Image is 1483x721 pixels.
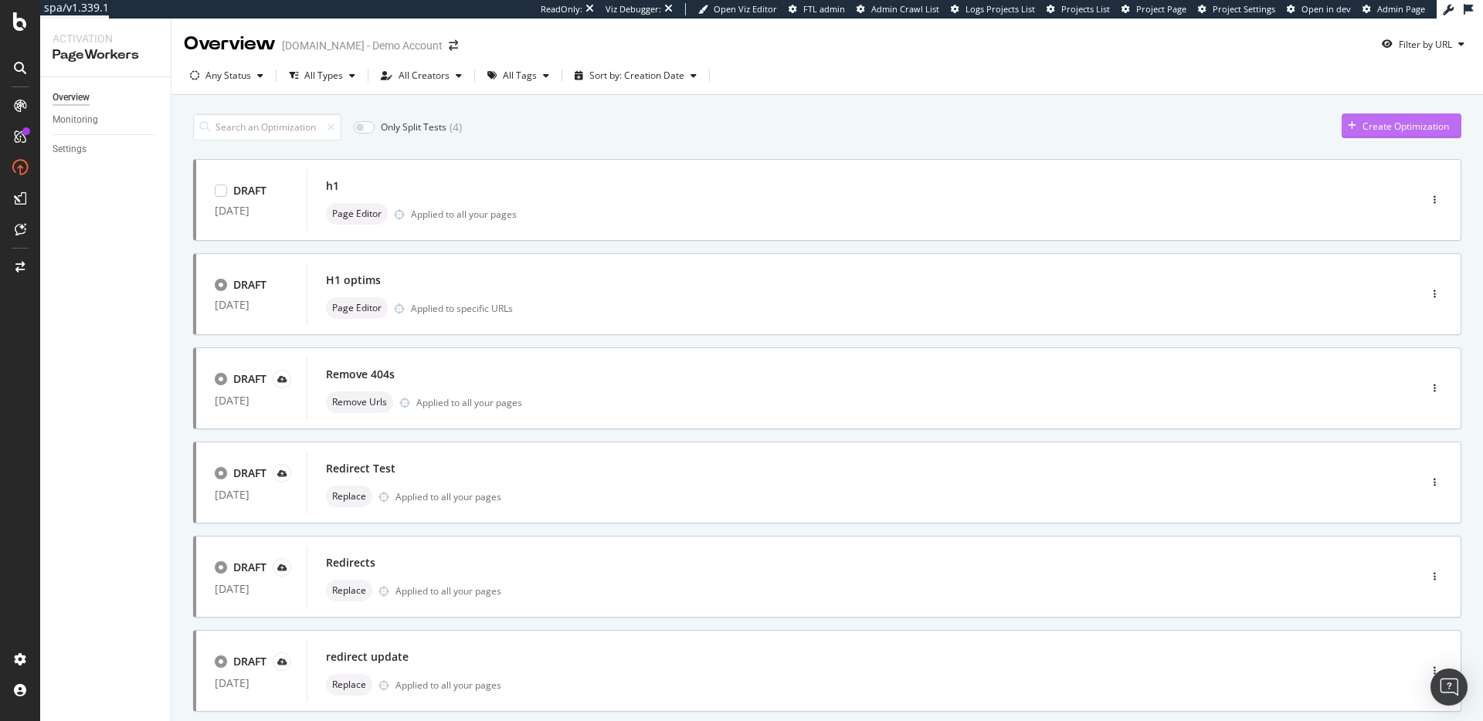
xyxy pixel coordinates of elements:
[606,3,661,15] div: Viz Debugger:
[1136,3,1186,15] span: Project Page
[789,3,845,15] a: FTL admin
[803,3,845,15] span: FTL admin
[332,398,387,407] span: Remove Urls
[215,394,288,407] div: [DATE]
[184,31,276,57] div: Overview
[233,183,266,198] div: DRAFT
[871,3,939,15] span: Admin Crawl List
[332,586,366,595] span: Replace
[184,63,270,88] button: Any Status
[1047,3,1110,15] a: Projects List
[411,302,513,315] div: Applied to specific URLs
[381,120,446,134] div: Only Split Tests
[332,209,382,218] span: Page Editor
[326,272,381,288] div: H1 optims
[1363,120,1449,133] div: Create Optimization
[1342,113,1461,138] button: Create Optimization
[450,120,462,135] div: ( 4 )
[53,90,160,106] a: Overview
[326,367,395,382] div: Remove 404s
[326,580,372,601] div: neutral label
[233,560,266,575] div: DRAFT
[332,492,366,501] span: Replace
[326,203,388,225] div: neutral label
[332,303,382,313] span: Page Editor
[53,141,160,157] a: Settings
[326,297,388,319] div: neutral label
[205,71,251,80] div: Any Status
[1213,3,1275,15] span: Project Settings
[215,583,288,595] div: [DATE]
[53,141,87,157] div: Settings
[1376,32,1471,56] button: Filter by URL
[481,63,555,88] button: All Tags
[326,391,393,413] div: neutral label
[193,113,341,140] input: Search an Optimization
[1363,3,1425,15] a: Admin Page
[1198,3,1275,15] a: Project Settings
[395,490,501,503] div: Applied to all your pages
[395,679,501,692] div: Applied to all your pages
[233,371,266,387] div: DRAFT
[326,555,375,570] div: Redirects
[326,461,395,476] div: Redirect Test
[1399,38,1452,51] div: Filter by URL
[1122,3,1186,15] a: Project Page
[698,3,777,15] a: Open Viz Editor
[53,31,158,46] div: Activation
[503,71,537,80] div: All Tags
[965,3,1035,15] span: Logs Projects List
[326,178,339,194] div: h1
[1301,3,1351,15] span: Open in dev
[53,46,158,64] div: PageWorkers
[233,277,266,293] div: DRAFT
[53,90,90,106] div: Overview
[1377,3,1425,15] span: Admin Page
[714,3,777,15] span: Open Viz Editor
[416,396,522,409] div: Applied to all your pages
[53,112,98,128] div: Monitoring
[1287,3,1351,15] a: Open in dev
[215,299,288,311] div: [DATE]
[233,465,266,481] div: DRAFT
[215,677,288,689] div: [DATE]
[1061,3,1110,15] span: Projects List
[857,3,939,15] a: Admin Crawl List
[541,3,582,15] div: ReadOnly:
[282,38,443,53] div: [DOMAIN_NAME] - Demo Account
[326,486,372,507] div: neutral label
[1430,669,1468,706] div: Open Intercom Messenger
[304,71,343,80] div: All Types
[233,654,266,669] div: DRAFT
[215,489,288,501] div: [DATE]
[283,63,361,88] button: All Types
[449,40,458,51] div: arrow-right-arrow-left
[326,674,372,696] div: neutral label
[568,63,703,88] button: Sort by: Creation Date
[375,63,468,88] button: All Creators
[411,208,517,221] div: Applied to all your pages
[215,205,288,217] div: [DATE]
[53,112,160,128] a: Monitoring
[326,649,409,665] div: redirect update
[589,71,684,80] div: Sort by: Creation Date
[951,3,1035,15] a: Logs Projects List
[332,680,366,689] span: Replace
[395,584,501,597] div: Applied to all your pages
[399,71,450,80] div: All Creators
